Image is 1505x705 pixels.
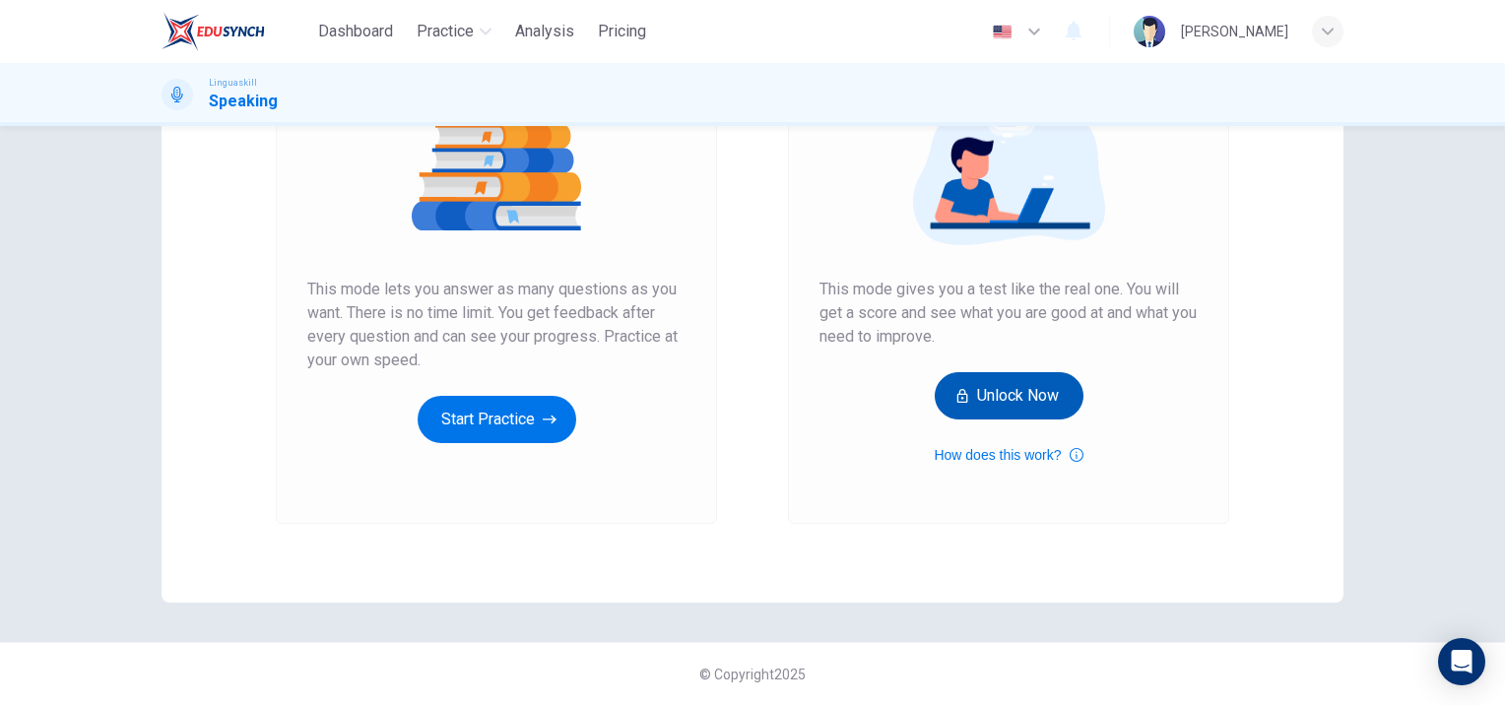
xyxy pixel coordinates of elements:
div: [PERSON_NAME] [1181,20,1288,43]
div: Open Intercom Messenger [1438,638,1485,685]
button: Pricing [590,14,654,49]
span: Practice [417,20,474,43]
button: Analysis [507,14,582,49]
a: EduSynch logo [162,12,310,51]
span: Analysis [515,20,574,43]
span: Pricing [598,20,646,43]
button: Dashboard [310,14,401,49]
span: Dashboard [318,20,393,43]
button: Unlock Now [935,372,1083,419]
button: How does this work? [934,443,1082,467]
button: Start Practice [418,396,576,443]
button: Practice [409,14,499,49]
img: Profile picture [1134,16,1165,47]
span: This mode lets you answer as many questions as you want. There is no time limit. You get feedback... [307,278,686,372]
span: This mode gives you a test like the real one. You will get a score and see what you are good at a... [819,278,1198,349]
img: EduSynch logo [162,12,265,51]
h1: Speaking [209,90,278,113]
span: Linguaskill [209,76,257,90]
img: en [990,25,1014,39]
span: © Copyright 2025 [699,667,806,682]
